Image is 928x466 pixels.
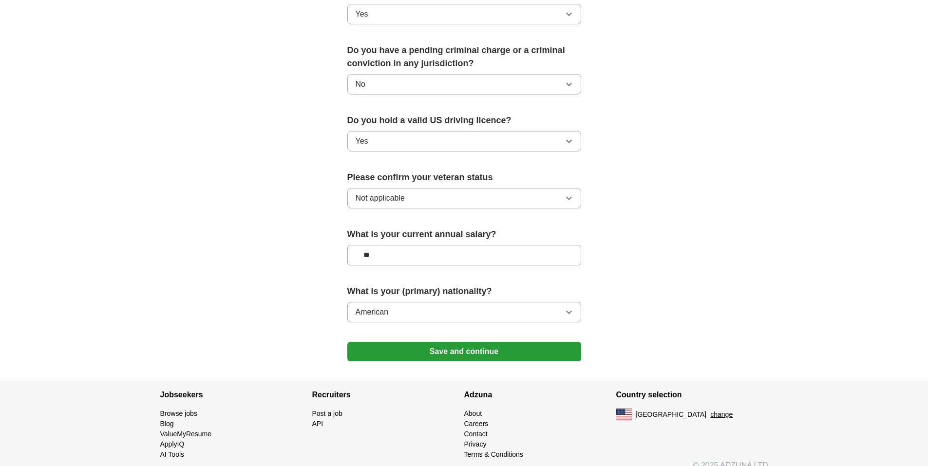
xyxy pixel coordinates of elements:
a: ApplyIQ [160,440,185,448]
a: ValueMyResume [160,430,212,438]
a: About [464,410,482,417]
a: AI Tools [160,450,185,458]
span: American [356,306,389,318]
label: Do you have a pending criminal charge or a criminal conviction in any jurisdiction? [347,44,581,70]
a: Post a job [312,410,342,417]
button: American [347,302,581,322]
a: Browse jobs [160,410,197,417]
button: No [347,74,581,94]
h4: Country selection [616,381,768,409]
button: Not applicable [347,188,581,208]
a: Contact [464,430,488,438]
button: Yes [347,131,581,151]
a: Terms & Conditions [464,450,523,458]
button: Yes [347,4,581,24]
span: [GEOGRAPHIC_DATA] [636,410,707,420]
label: What is your (primary) nationality? [347,285,581,298]
img: US flag [616,409,632,420]
button: Save and continue [347,342,581,361]
span: Not applicable [356,192,405,204]
label: Please confirm your veteran status [347,171,581,184]
label: What is your current annual salary? [347,228,581,241]
button: change [710,410,733,420]
span: Yes [356,135,368,147]
span: No [356,78,365,90]
a: API [312,420,323,428]
label: Do you hold a valid US driving licence? [347,114,581,127]
a: Blog [160,420,174,428]
span: Yes [356,8,368,20]
a: Careers [464,420,489,428]
a: Privacy [464,440,487,448]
